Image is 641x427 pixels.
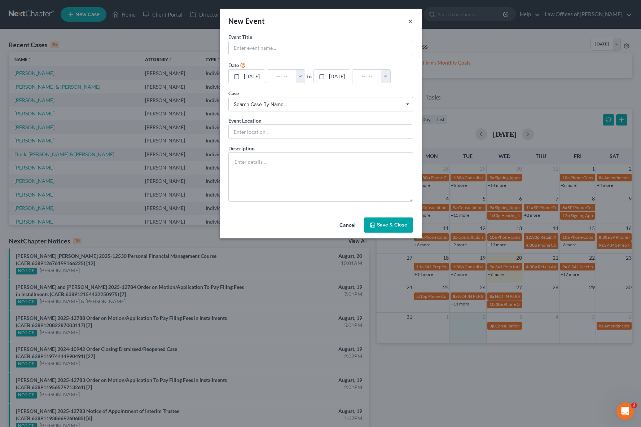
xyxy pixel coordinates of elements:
label: Description [228,145,255,152]
button: Save & Close [364,217,413,233]
input: Enter event name... [229,41,413,55]
span: Search case by name... [234,101,408,108]
input: Enter location... [229,125,413,138]
label: Case [228,89,239,97]
a: [DATE] [229,70,265,83]
label: Event Location [228,117,262,124]
button: Cancel [334,218,361,233]
span: 2 [631,402,637,408]
label: Date [228,61,239,69]
button: × [408,17,413,25]
span: New Event [228,17,265,25]
input: -- : -- [267,70,296,83]
iframe: Intercom live chat [616,402,634,420]
a: [DATE] [314,70,350,83]
label: to [307,72,312,80]
input: -- : -- [352,70,381,83]
span: Select box activate [228,97,413,111]
span: Event Title [228,34,252,40]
